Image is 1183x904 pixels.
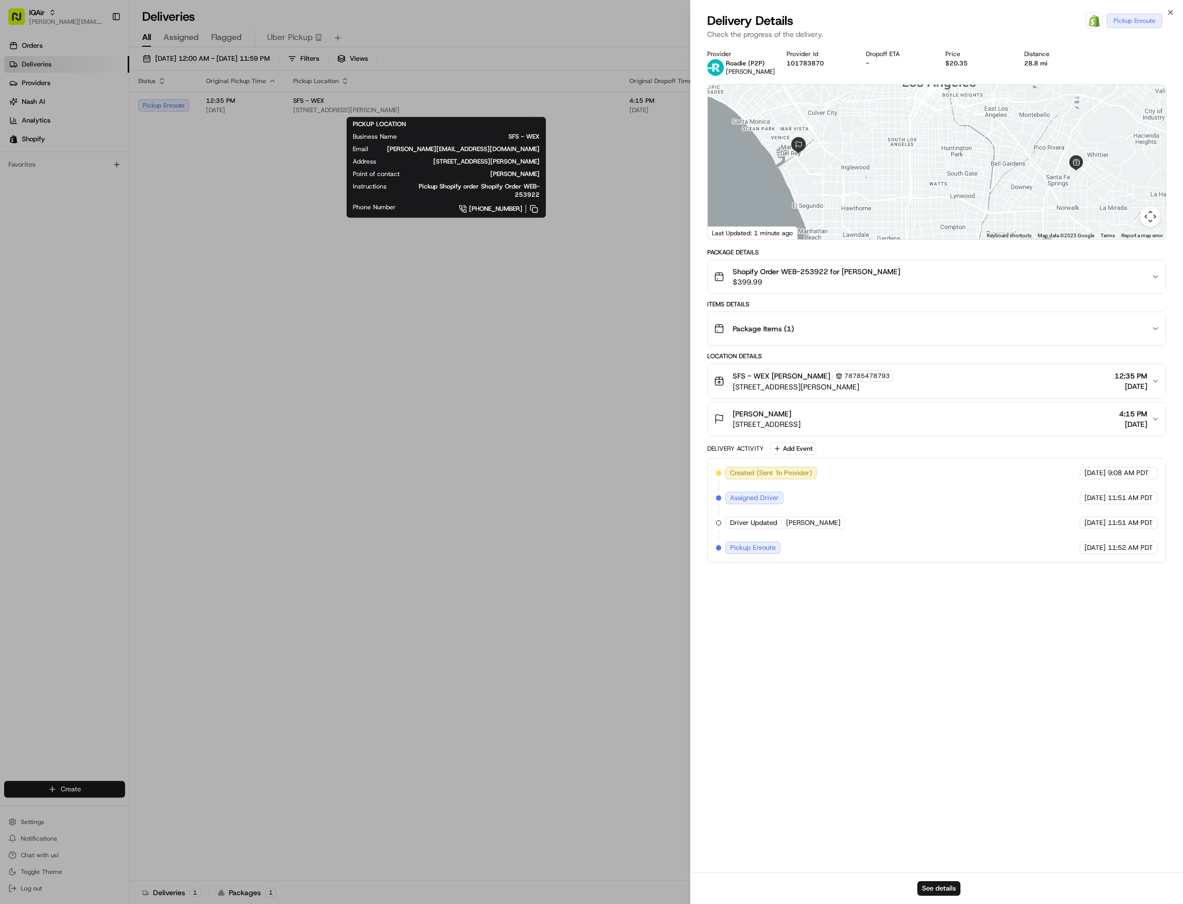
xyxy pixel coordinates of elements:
[1108,468,1149,478] span: 9:08 AM PDT
[1115,371,1147,381] span: 12:35 PM
[1119,409,1147,419] span: 4:15 PM
[353,170,400,178] span: Point of contact
[730,543,776,552] span: Pickup Enroute
[730,468,812,478] span: Created (Sent To Provider)
[707,300,1166,308] div: Items Details
[73,258,126,266] a: Powered byPylon
[733,371,830,381] span: SFS - WEX [PERSON_NAME]
[86,190,90,198] span: •
[88,234,96,242] div: 💻
[787,59,824,68] button: 101783870
[708,364,1166,398] button: SFS - WEX [PERSON_NAME]78785478793[STREET_ADDRESS][PERSON_NAME]12:35 PM[DATE]
[10,136,70,144] div: Past conversations
[1108,543,1153,552] span: 11:52 AM PDT
[786,518,841,528] span: [PERSON_NAME]
[707,444,764,453] div: Delivery Activity
[733,409,791,419] span: [PERSON_NAME]
[1024,50,1087,58] div: Distance
[414,132,540,141] span: SFS - WEX
[945,59,1008,68] div: $20.35
[866,50,929,58] div: Dropoff ETA
[733,382,893,392] span: [STREET_ADDRESS][PERSON_NAME]
[10,152,27,168] img: Masood Aslam
[733,419,801,429] span: [STREET_ADDRESS]
[707,248,1166,257] div: Package Details
[10,42,189,59] p: Welcome 👋
[27,68,171,78] input: Clear
[708,402,1166,436] button: [PERSON_NAME][STREET_ADDRESS]4:15 PM[DATE]
[21,233,79,243] span: Knowledge Base
[866,59,929,68] div: -
[730,518,777,528] span: Driver Updated
[708,312,1166,345] button: Package Items (1)
[726,68,775,76] span: [PERSON_NAME]
[987,232,1031,239] button: Keyboard shortcuts
[733,266,900,277] span: Shopify Order WEB-253922 for [PERSON_NAME]
[84,228,171,247] a: 💻API Documentation
[787,50,849,58] div: Provider Id
[6,228,84,247] a: 📗Knowledge Base
[1086,12,1103,29] a: Shopify
[32,161,84,170] span: [PERSON_NAME]
[1108,493,1153,503] span: 11:51 AM PDT
[385,145,540,153] span: [PERSON_NAME][EMAIL_ADDRESS][DOMAIN_NAME]
[353,145,368,153] span: Email
[469,205,522,213] span: [PHONE_NUMBER]
[10,100,29,118] img: 1736555255976-a54dd68f-1ca7-489b-9aae-adbdc363a1c4
[726,59,765,68] span: Roadie (P2P)
[1121,233,1163,238] a: Report a map error
[103,258,126,266] span: Pylon
[708,260,1166,293] button: Shopify Order WEB-253922 for [PERSON_NAME]$399.99
[176,103,189,115] button: Start new chat
[21,162,29,170] img: 1736555255976-a54dd68f-1ca7-489b-9aae-adbdc363a1c4
[733,323,794,334] span: Package Items ( 1 )
[21,190,29,198] img: 1736555255976-a54dd68f-1ca7-489b-9aae-adbdc363a1c4
[47,100,170,110] div: Start new chat
[353,203,396,211] span: Phone Number
[707,50,770,58] div: Provider
[47,110,143,118] div: We're available if you need us!
[353,182,387,191] span: Instructions
[1084,493,1106,503] span: [DATE]
[707,12,793,29] span: Delivery Details
[353,120,406,128] span: PICKUP LOCATION
[22,100,40,118] img: 9188753566659_6852d8bf1fb38e338040_72.png
[1084,518,1106,528] span: [DATE]
[416,170,540,178] span: [PERSON_NAME]
[710,226,745,239] img: Google
[92,161,113,170] span: [DATE]
[161,133,189,146] button: See all
[1024,59,1087,68] div: 28.8 mi
[10,234,19,242] div: 📗
[1108,518,1153,528] span: 11:51 AM PDT
[10,180,27,196] img: Grace Nketiah
[708,226,797,239] div: Last Updated: 1 minute ago
[1115,381,1147,392] span: [DATE]
[353,132,397,141] span: Business Name
[98,233,167,243] span: API Documentation
[403,182,540,199] span: Pickup Shopify order Shopify Order WEB-253922
[770,442,816,455] button: Add Event
[710,226,745,239] a: Open this area in Google Maps (opens a new window)
[412,203,540,214] a: [PHONE_NUMBER]
[92,190,113,198] span: [DATE]
[917,881,960,896] button: See details
[733,277,900,287] span: $399.99
[86,161,90,170] span: •
[1119,419,1147,429] span: [DATE]
[707,59,724,76] img: roadie-logo-v2.jpg
[1140,206,1161,227] button: Map camera controls
[1101,233,1115,238] a: Terms (opens in new tab)
[844,372,890,380] span: 78785478793
[730,493,779,503] span: Assigned Driver
[707,352,1166,360] div: Location Details
[1038,233,1094,238] span: Map data ©2025 Google
[32,190,84,198] span: [PERSON_NAME]
[353,157,376,166] span: Address
[1084,543,1106,552] span: [DATE]
[945,50,1008,58] div: Price
[1084,468,1106,478] span: [DATE]
[393,157,540,166] span: [STREET_ADDRESS][PERSON_NAME]
[707,29,1166,39] p: Check the progress of the delivery.
[1088,15,1101,27] img: Shopify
